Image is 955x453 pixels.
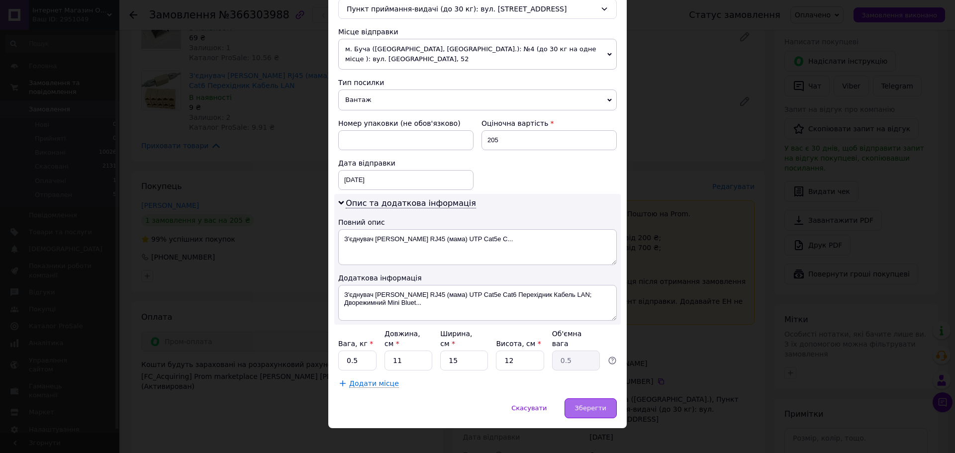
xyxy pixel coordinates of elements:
[338,90,617,110] span: Вантаж
[338,229,617,265] textarea: З'єднувач [PERSON_NAME] RJ45 (мама) UTP Cat5e C...
[338,285,617,321] textarea: З'єднувач [PERSON_NAME] RJ45 (мама) UTP Cat5e Cat6 Перехідник Кабель LAN; Дворежимний Mini Bluet...
[338,118,474,128] div: Номер упаковки (не обов'язково)
[338,79,384,87] span: Тип посилки
[552,329,600,349] div: Об'ємна вага
[440,330,472,348] label: Ширина, см
[384,330,420,348] label: Довжина, см
[346,198,476,208] span: Опис та додаткова інформація
[481,118,617,128] div: Оціночна вартість
[496,340,541,348] label: Висота, см
[511,404,547,412] span: Скасувати
[338,158,474,168] div: Дата відправки
[338,28,398,36] span: Місце відправки
[349,379,399,388] span: Додати місце
[338,340,373,348] label: Вага, кг
[575,404,606,412] span: Зберегти
[338,217,617,227] div: Повний опис
[338,273,617,283] div: Додаткова інформація
[338,39,617,70] span: м. Буча ([GEOGRAPHIC_DATA], [GEOGRAPHIC_DATA].): №4 (до 30 кг на одне місце ): вул. [GEOGRAPHIC_D...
